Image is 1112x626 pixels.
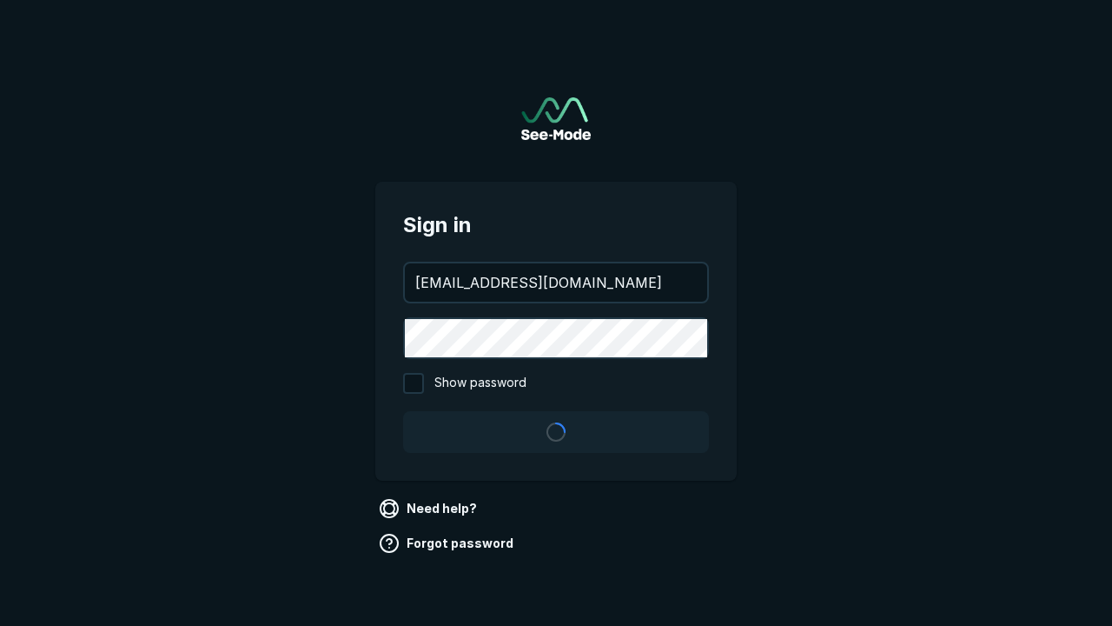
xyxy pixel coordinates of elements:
span: Sign in [403,210,709,241]
a: Forgot password [375,529,520,557]
span: Show password [434,373,526,394]
a: Go to sign in [521,97,591,140]
input: your@email.com [405,263,707,302]
a: Need help? [375,495,484,523]
img: See-Mode Logo [521,97,591,140]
